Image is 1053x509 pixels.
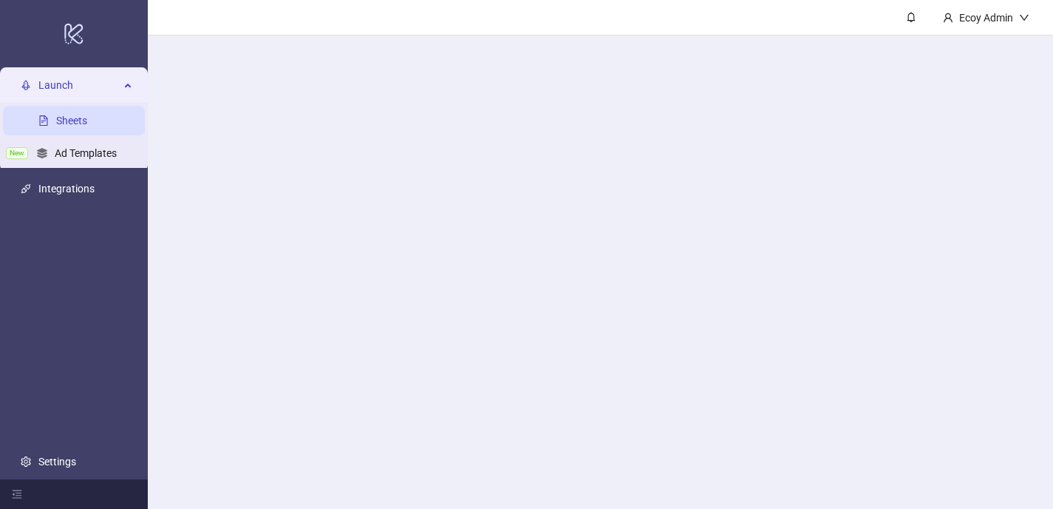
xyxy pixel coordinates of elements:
[943,13,953,23] span: user
[953,10,1019,26] div: Ecoy Admin
[55,147,117,159] a: Ad Templates
[38,456,76,468] a: Settings
[56,115,87,127] a: Sheets
[1019,13,1029,23] span: down
[21,80,31,90] span: rocket
[12,489,22,499] span: menu-fold
[38,70,120,100] span: Launch
[38,183,95,195] a: Integrations
[906,12,916,22] span: bell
